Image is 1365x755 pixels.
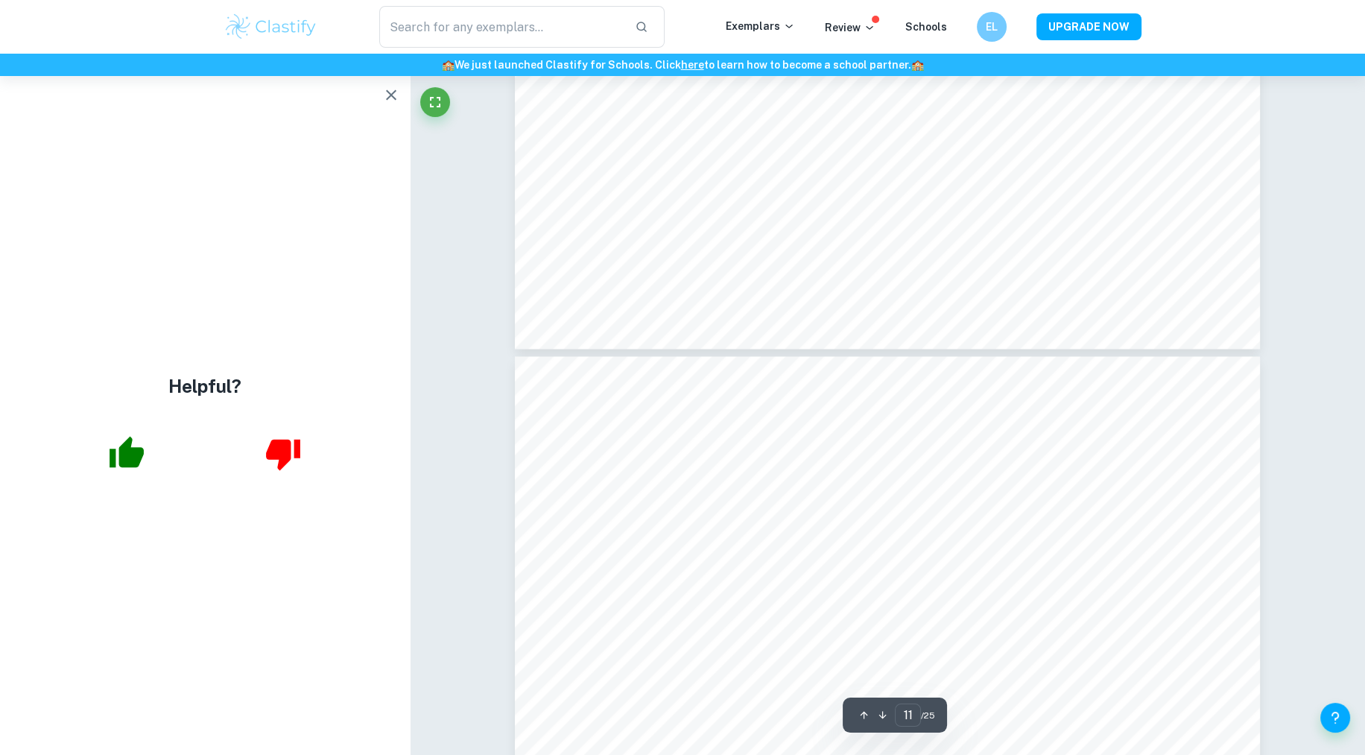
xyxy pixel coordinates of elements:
[1036,13,1141,40] button: UPGRADE NOW
[681,59,704,71] a: here
[224,12,318,42] img: Clastify logo
[168,372,241,399] h4: Helpful?
[420,87,450,117] button: Fullscreen
[379,6,623,48] input: Search for any exemplars...
[1320,703,1350,733] button: Help and Feedback
[442,59,455,71] span: 🏫
[984,19,1001,35] h6: EL
[977,12,1007,42] button: EL
[905,21,947,33] a: Schools
[3,57,1362,73] h6: We just launched Clastify for Schools. Click to learn how to become a school partner.
[726,18,795,34] p: Exemplars
[825,19,875,36] p: Review
[911,59,924,71] span: 🏫
[921,709,935,722] span: / 25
